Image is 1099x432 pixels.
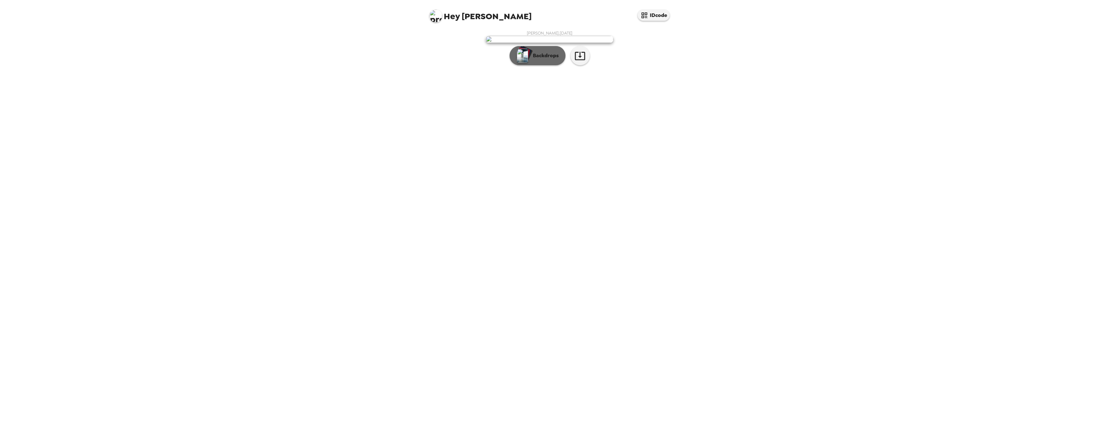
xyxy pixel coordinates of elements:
[429,6,532,21] span: [PERSON_NAME]
[510,46,565,65] button: Backdrops
[429,10,442,22] img: profile pic
[486,36,613,43] img: user
[638,10,670,21] button: IDcode
[527,30,573,36] span: [PERSON_NAME] , [DATE]
[530,52,559,59] p: Backdrops
[444,11,460,22] span: Hey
